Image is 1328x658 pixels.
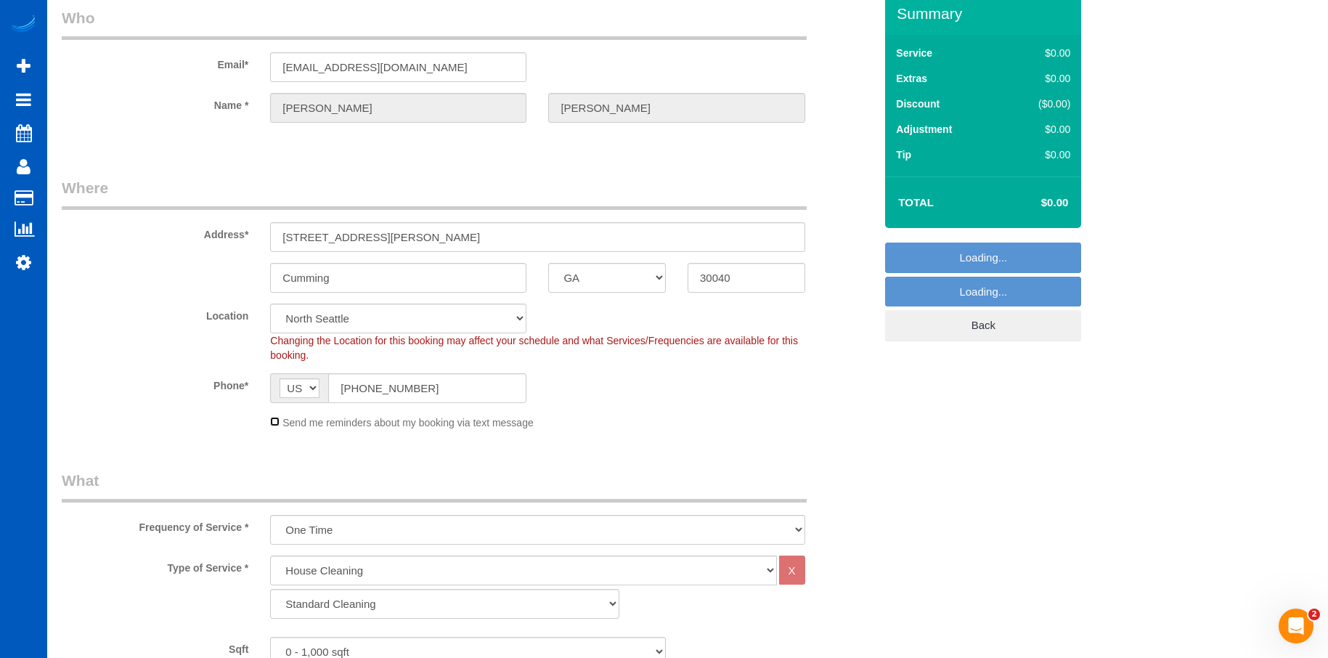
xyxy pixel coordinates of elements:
[51,373,259,393] label: Phone*
[51,93,259,113] label: Name *
[1008,147,1070,162] div: $0.00
[270,335,798,361] span: Changing the Location for this booking may affect your schedule and what Services/Frequencies are...
[1308,609,1320,620] span: 2
[1008,97,1070,111] div: ($0.00)
[1008,71,1070,86] div: $0.00
[282,417,534,428] span: Send me reminders about my booking via text message
[896,97,940,111] label: Discount
[548,93,804,123] input: Last Name*
[896,147,911,162] label: Tip
[885,310,1081,341] a: Back
[270,52,526,82] input: Email*
[62,7,807,40] legend: Who
[51,556,259,575] label: Type of Service *
[898,196,934,208] strong: Total
[51,222,259,242] label: Address*
[328,373,526,403] input: Phone*
[896,122,952,137] label: Adjustment
[51,515,259,535] label: Frequency of Service *
[51,637,259,657] label: Sqft
[897,5,1074,22] h3: Summary
[1008,122,1070,137] div: $0.00
[51,304,259,323] label: Location
[270,93,526,123] input: First Name*
[62,177,807,210] legend: Where
[688,263,805,293] input: Zip Code*
[896,46,932,60] label: Service
[1279,609,1313,643] iframe: Intercom live chat
[270,263,526,293] input: City*
[998,197,1068,209] h4: $0.00
[9,15,38,35] img: Automaid Logo
[62,470,807,503] legend: What
[51,52,259,72] label: Email*
[896,71,927,86] label: Extras
[1008,46,1070,60] div: $0.00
